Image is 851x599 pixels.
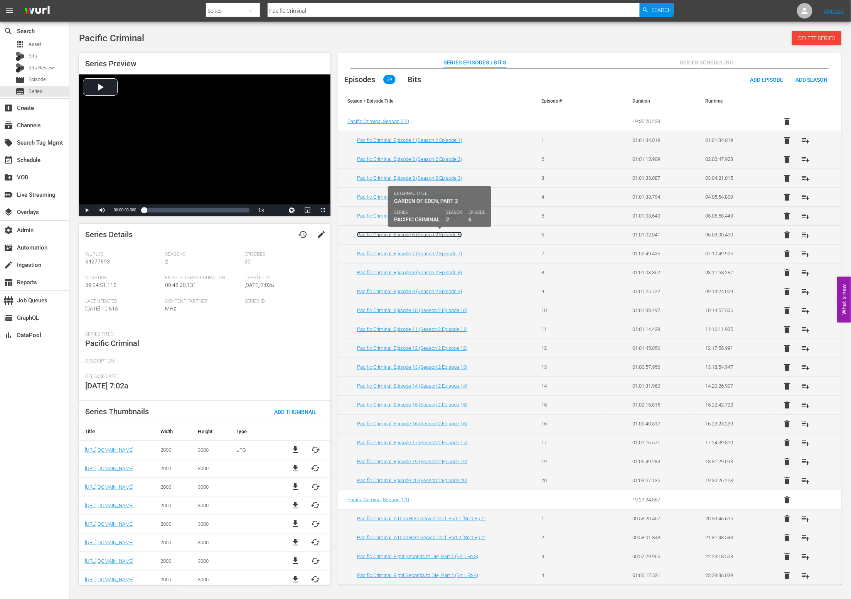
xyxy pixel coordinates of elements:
[311,501,320,510] span: cached
[778,263,796,282] button: delete
[796,131,815,150] button: playlist_add
[778,415,796,433] button: delete
[4,296,13,305] span: Job Queues
[4,155,13,165] span: Schedule
[796,396,815,414] button: playlist_add
[623,301,696,320] td: 01:01:33.497
[778,510,796,528] button: delete
[796,301,815,320] button: playlist_add
[165,275,241,281] span: Episode Target Duration
[778,452,796,471] button: delete
[696,225,768,244] td: 06:08:00.490
[796,452,815,471] button: playlist_add
[357,572,478,578] a: Pacific Criminal: Eight Seconds to Die, Part 2 (Sn 1 Ep 4)
[291,464,300,473] span: file_download
[532,187,605,206] td: 4
[291,575,300,584] a: file_download
[782,363,792,372] span: delete
[640,3,674,17] button: Search
[532,320,605,339] td: 11
[623,414,696,433] td: 01:00:40.517
[357,440,467,445] a: Pacific Criminal: Episode 17 (Season 2 Episode 17)
[801,514,810,523] span: playlist_add
[4,173,13,182] span: VOD
[357,232,462,238] a: Pacific Criminal: Episode 6 (Season 2 Episode 6)
[357,459,467,464] a: Pacific Criminal: Episode 19 (Season 2 Episode 19)
[311,482,320,491] button: cached
[623,244,696,263] td: 01:02:49.435
[532,150,605,169] td: 2
[778,150,796,169] button: delete
[792,31,841,45] button: Delete Series
[778,282,796,301] button: delete
[801,155,810,164] span: playlist_add
[796,207,815,225] button: playlist_add
[782,268,792,277] span: delete
[782,136,792,145] span: delete
[291,538,300,547] span: file_download
[623,376,696,395] td: 01:01:31.960
[778,188,796,206] button: delete
[85,358,320,364] span: Description:
[623,150,696,169] td: 01:01:13.909
[79,422,155,441] th: Title
[696,395,768,414] td: 15:22:42.722
[782,192,792,202] span: delete
[357,175,462,181] a: Pacific Criminal: Episode 3 (Season 2 Episode 3)
[801,457,810,466] span: playlist_add
[532,90,605,112] th: Episode #
[623,395,696,414] td: 01:02:15.815
[782,457,792,466] span: delete
[4,260,13,270] span: Ingestion
[782,287,792,296] span: delete
[782,419,792,429] span: delete
[782,381,792,391] span: delete
[696,90,768,112] th: Runtime
[782,495,792,505] span: delete
[532,301,605,320] td: 10
[623,90,696,112] th: Duration
[623,263,696,282] td: 01:01:08.362
[782,325,792,334] span: delete
[532,395,605,414] td: 15
[696,339,768,358] td: 12:17:56.991
[357,137,462,143] a: Pacific Criminal: Episode 1 (Season 2 Episode 1)
[696,206,768,225] td: 05:06:58.449
[291,482,300,491] a: file_download
[796,282,815,301] button: playlist_add
[782,344,792,353] span: delete
[79,74,330,216] div: Video Player
[4,27,13,36] span: search
[744,73,789,86] button: Add Episode
[796,510,815,528] button: playlist_add
[357,364,467,370] a: Pacific Criminal: Episode 13 (Season 2 Episode 13)
[796,471,815,490] button: playlist_add
[284,204,300,216] button: Jump To Time
[85,503,133,508] a: [URL][DOMAIN_NAME]
[796,358,815,376] button: playlist_add
[801,268,810,277] span: playlist_add
[801,136,810,145] span: playlist_add
[778,131,796,150] button: delete
[291,556,300,565] span: file_download
[5,6,14,15] span: menu
[696,169,768,187] td: 03:04:21.015
[245,299,321,305] span: Series ID
[796,566,815,585] button: playlist_add
[623,169,696,187] td: 01:01:33.087
[165,251,241,258] span: Seasons
[357,194,462,200] a: Pacific Criminal: Episode 4 (Season 2 Episode 4)
[782,514,792,523] span: delete
[532,358,605,376] td: 13
[696,244,768,263] td: 07:10:49.925
[79,33,144,44] span: Pacific Criminal
[778,169,796,187] button: delete
[782,571,792,580] span: delete
[347,118,409,124] span: Pacific Criminal Season 2 ( 2 )
[778,396,796,414] button: delete
[623,112,696,131] td: 19:35:26.228
[344,75,375,84] span: Episodes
